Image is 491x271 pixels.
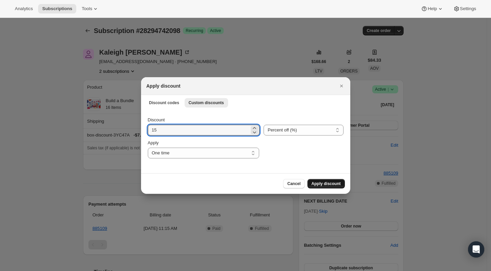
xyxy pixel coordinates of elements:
span: Tools [82,6,92,11]
span: Apply discount [311,181,341,186]
button: Help [417,4,447,13]
button: Subscriptions [38,4,76,13]
span: Custom discounts [189,100,224,106]
div: Custom discounts [141,110,350,173]
span: Subscriptions [42,6,72,11]
span: Discount codes [149,100,179,106]
h2: Apply discount [146,83,181,89]
span: Settings [460,6,476,11]
button: Tools [78,4,103,13]
button: Close [337,81,346,91]
button: Analytics [11,4,37,13]
span: Discount [148,117,165,122]
span: Cancel [287,181,300,186]
span: Apply [148,140,159,145]
span: Analytics [15,6,33,11]
button: Discount codes [145,98,183,108]
button: Custom discounts [185,98,228,108]
div: Open Intercom Messenger [468,241,484,258]
button: Apply discount [307,179,345,188]
span: Help [428,6,437,11]
button: Cancel [283,179,304,188]
button: Settings [449,4,480,13]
